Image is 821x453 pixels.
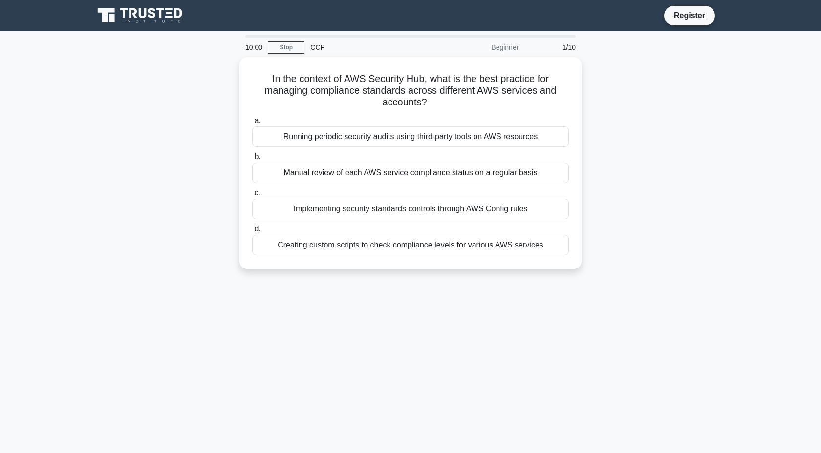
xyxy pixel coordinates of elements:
div: 1/10 [524,38,582,57]
div: Manual review of each AWS service compliance status on a regular basis [252,163,569,183]
span: c. [254,188,260,197]
a: Stop [268,41,304,54]
a: Register [668,9,711,21]
span: d. [254,225,260,233]
div: 10:00 [239,38,268,57]
span: b. [254,152,260,161]
div: Running periodic security audits using third-party tools on AWS resources [252,126,569,147]
h5: In the context of AWS Security Hub, what is the best practice for managing compliance standards a... [251,73,570,109]
div: Beginner [439,38,524,57]
div: CCP [304,38,439,57]
div: Implementing security standards controls through AWS Config rules [252,199,569,219]
span: a. [254,116,260,124]
div: Creating custom scripts to check compliance levels for various AWS services [252,235,569,255]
